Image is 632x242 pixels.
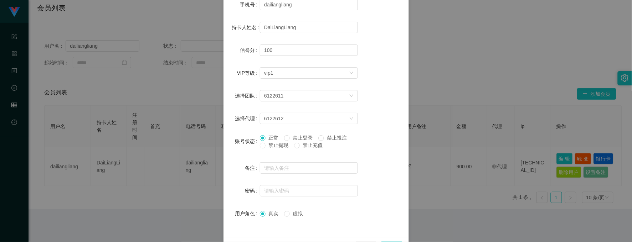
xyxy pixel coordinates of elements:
[349,116,354,121] i: 图标: down
[264,68,273,78] div: vip1
[260,22,358,33] input: 请输入持卡人姓名
[290,135,315,141] span: 禁止登录
[235,138,260,144] label: 账号状态：
[245,188,260,194] label: 密码：
[240,2,260,7] label: 手机号：
[266,142,291,148] span: 禁止提现
[245,165,260,171] label: 备注：
[264,90,284,101] div: 6122611
[235,93,260,99] label: 选择团队：
[232,25,262,30] label: 持卡人姓名：
[260,162,358,174] input: 请输入备注
[235,116,260,121] label: 选择代理：
[264,113,284,124] div: 6122612
[266,135,281,141] span: 正常
[266,211,281,216] span: 真实
[235,211,260,216] label: 用户角色：
[300,142,325,148] span: 禁止充值
[260,185,358,196] input: 请输入密码
[237,70,260,76] label: VIP等级：
[290,211,305,216] span: 虚拟
[349,71,354,76] i: 图标: down
[349,94,354,99] i: 图标: down
[240,47,260,53] label: 信誉分：
[260,44,358,56] input: 请输入信誉分
[324,135,350,141] span: 禁止投注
